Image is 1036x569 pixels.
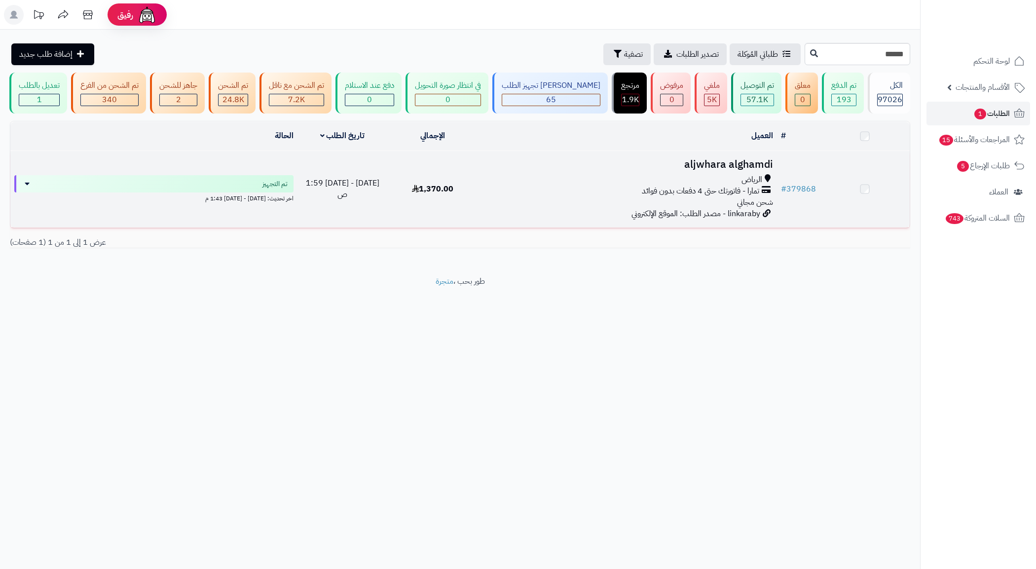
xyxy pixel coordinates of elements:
a: في انتظار صورة التحويل 0 [404,73,490,114]
span: تم التجهيز [262,179,288,189]
span: المراجعات والأسئلة [938,133,1010,147]
span: 7.2K [288,94,305,106]
div: 0 [415,94,481,106]
a: #379868 [781,183,816,195]
a: لوحة التحكم [926,49,1030,73]
span: 1.9K [622,94,639,106]
div: جاهز للشحن [159,80,197,91]
a: طلبات الإرجاع5 [926,154,1030,178]
span: 0 [445,94,450,106]
a: تصدير الطلبات [654,43,727,65]
img: ai-face.png [137,5,157,25]
a: # [781,130,786,142]
a: تم التوصيل 57.1K [729,73,783,114]
div: معلق [795,80,811,91]
a: الكل97026 [866,73,912,114]
span: 0 [669,94,674,106]
span: 97026 [878,94,902,106]
span: شحن مجاني [737,196,773,208]
span: رفيق [117,9,133,21]
div: تم الشحن من الفرع [80,80,139,91]
a: معلق 0 [783,73,820,114]
span: 743 [946,213,963,224]
a: مرفوض 0 [649,73,693,114]
span: إضافة طلب جديد [19,48,73,60]
a: تاريخ الطلب [320,130,365,142]
h3: aljwhara alghamdi [481,159,773,170]
a: تم الشحن مع ناقل 7.2K [258,73,333,114]
span: الرياض [741,174,762,186]
span: تصفية [624,48,643,60]
div: مرتجع [621,80,639,91]
span: الأقسام والمنتجات [956,80,1010,94]
div: 1852 [622,94,639,106]
div: الكل [877,80,903,91]
span: linkaraby - مصدر الطلب: الموقع الإلكتروني [631,208,760,220]
div: تم الشحن مع ناقل [269,80,324,91]
a: تعديل بالطلب 1 [7,73,69,114]
div: 57127 [741,94,774,106]
span: 65 [546,94,556,106]
a: المراجعات والأسئلة15 [926,128,1030,152]
div: 0 [795,94,810,106]
span: 5 [957,161,969,172]
a: دفع عند الاستلام 0 [333,73,404,114]
span: السلات المتروكة [945,211,1010,225]
div: 65 [502,94,600,106]
div: 24822 [219,94,248,106]
img: logo-2.png [969,7,1027,28]
span: 1 [974,109,986,119]
div: [PERSON_NAME] تجهيز الطلب [502,80,600,91]
div: 1 [19,94,59,106]
div: ملغي [704,80,720,91]
a: ملغي 5K [693,73,729,114]
div: 193 [832,94,856,106]
span: 2 [176,94,181,106]
a: الطلبات1 [926,102,1030,125]
span: 57.1K [746,94,768,106]
div: 2 [160,94,197,106]
div: 7222 [269,94,324,106]
span: 1,370.00 [412,183,453,195]
a: طلباتي المُوكلة [730,43,801,65]
span: 24.8K [222,94,244,106]
div: 5001 [704,94,719,106]
span: لوحة التحكم [973,54,1010,68]
span: 1 [37,94,42,106]
div: اخر تحديث: [DATE] - [DATE] 1:43 م [14,192,294,203]
div: في انتظار صورة التحويل [415,80,481,91]
span: طلبات الإرجاع [956,159,1010,173]
a: تم الشحن من الفرع 340 [69,73,148,114]
a: الإجمالي [420,130,445,142]
span: 0 [367,94,372,106]
a: إضافة طلب جديد [11,43,94,65]
a: مرتجع 1.9K [610,73,649,114]
div: 340 [81,94,138,106]
span: [DATE] - [DATE] 1:59 ص [306,177,379,200]
button: تصفية [603,43,651,65]
div: عرض 1 إلى 1 من 1 (1 صفحات) [2,237,460,248]
div: دفع عند الاستلام [345,80,394,91]
div: 0 [661,94,683,106]
div: مرفوض [660,80,683,91]
div: تم الشحن [218,80,248,91]
a: الحالة [275,130,294,142]
span: الطلبات [973,107,1010,120]
span: تمارا - فاتورتك حتى 4 دفعات بدون فوائد [642,186,759,197]
span: العملاء [989,185,1008,199]
span: 193 [837,94,851,106]
span: 5K [707,94,717,106]
a: العميل [751,130,773,142]
a: السلات المتروكة743 [926,206,1030,230]
span: 340 [102,94,117,106]
a: متجرة [436,275,453,287]
a: تحديثات المنصة [26,5,51,27]
div: 0 [345,94,394,106]
a: جاهز للشحن 2 [148,73,207,114]
div: تم التوصيل [740,80,774,91]
span: 0 [800,94,805,106]
a: العملاء [926,180,1030,204]
span: تصدير الطلبات [676,48,719,60]
span: طلباتي المُوكلة [738,48,778,60]
a: تم الدفع 193 [820,73,866,114]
